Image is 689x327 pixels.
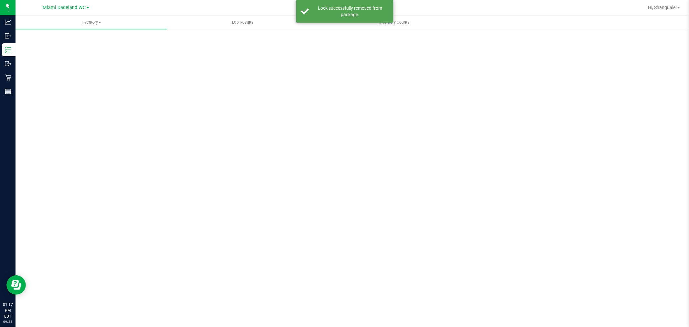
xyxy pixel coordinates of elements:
inline-svg: Outbound [5,60,11,67]
p: 09/25 [3,319,13,324]
inline-svg: Inventory [5,47,11,53]
a: Inventory Counts [318,16,470,29]
span: Inventory [16,19,167,25]
span: Miami Dadeland WC [43,5,86,10]
inline-svg: Analytics [5,19,11,25]
p: 01:17 PM EDT [3,302,13,319]
a: Inventory [16,16,167,29]
a: Lab Results [167,16,318,29]
iframe: Resource center [6,275,26,295]
span: Lab Results [223,19,262,25]
inline-svg: Retail [5,74,11,81]
span: Hi, Shanquale! [648,5,677,10]
inline-svg: Reports [5,88,11,95]
inline-svg: Inbound [5,33,11,39]
span: Inventory Counts [371,19,418,25]
div: Lock successfully removed from package. [312,5,388,18]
